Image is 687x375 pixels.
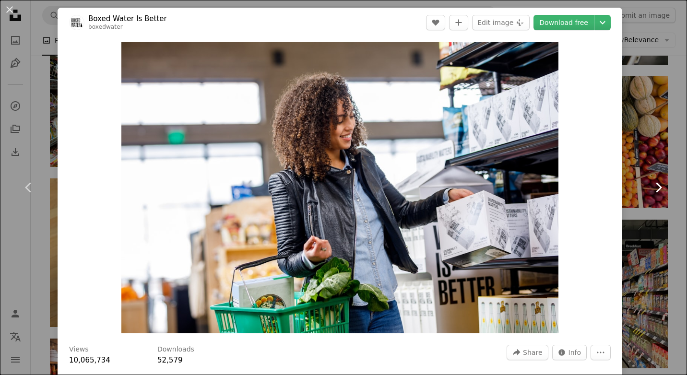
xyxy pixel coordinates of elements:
[629,141,687,234] a: Next
[88,14,167,23] a: Boxed Water Is Better
[591,345,611,360] button: More Actions
[594,15,611,30] button: Choose download size
[69,356,110,364] span: 10,065,734
[472,15,530,30] button: Edit image
[69,15,84,30] img: Go to Boxed Water Is Better's profile
[88,23,123,30] a: boxedwater
[449,15,468,30] button: Add to Collection
[157,345,194,354] h3: Downloads
[121,42,558,333] img: A woman carrying a grocery basket of vegetables picks up a Boxed Water box
[569,345,581,360] span: Info
[533,15,594,30] a: Download free
[552,345,587,360] button: Stats about this image
[69,345,89,354] h3: Views
[426,15,445,30] button: Like
[523,345,542,360] span: Share
[507,345,548,360] button: Share this image
[157,356,183,364] span: 52,579
[121,42,558,333] button: Zoom in on this image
